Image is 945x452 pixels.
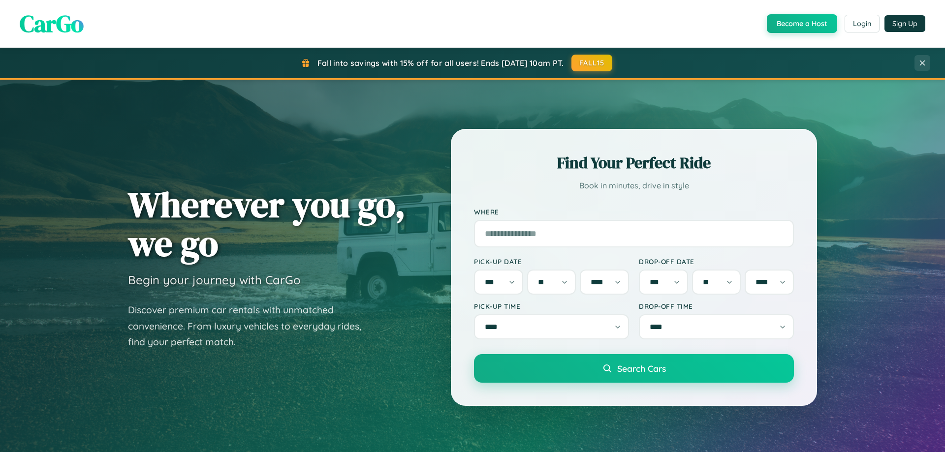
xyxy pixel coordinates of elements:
button: Search Cars [474,354,794,383]
button: Sign Up [884,15,925,32]
p: Book in minutes, drive in style [474,179,794,193]
p: Discover premium car rentals with unmatched convenience. From luxury vehicles to everyday rides, ... [128,302,374,350]
button: Become a Host [767,14,837,33]
label: Pick-up Date [474,257,629,266]
span: CarGo [20,7,84,40]
h3: Begin your journey with CarGo [128,272,301,287]
span: Fall into savings with 15% off for all users! Ends [DATE] 10am PT. [317,58,564,68]
button: Login [845,15,880,32]
h2: Find Your Perfect Ride [474,152,794,174]
label: Drop-off Time [639,302,794,310]
h1: Wherever you go, we go [128,185,406,263]
label: Where [474,208,794,216]
label: Drop-off Date [639,257,794,266]
button: FALL15 [571,55,613,71]
span: Search Cars [617,363,666,374]
label: Pick-up Time [474,302,629,310]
